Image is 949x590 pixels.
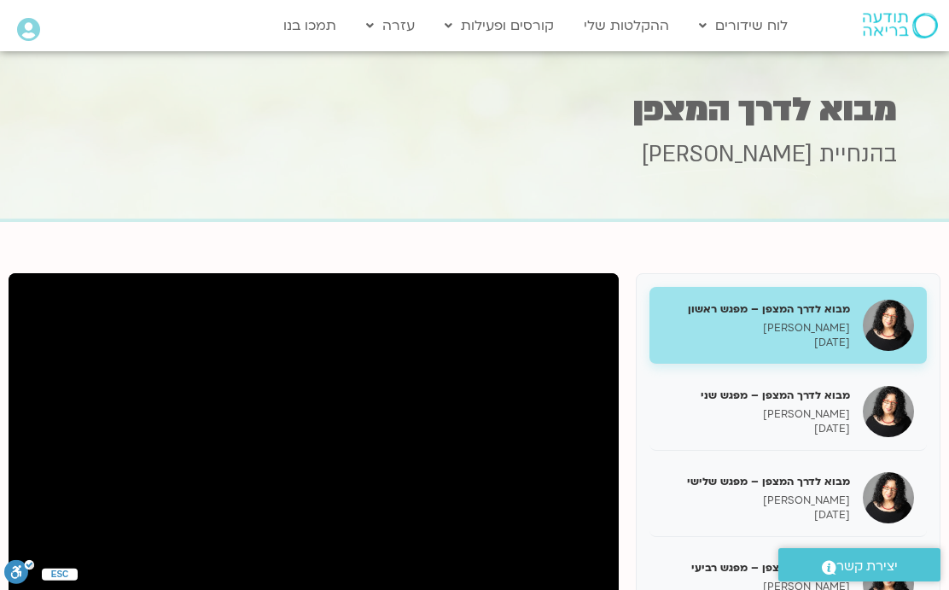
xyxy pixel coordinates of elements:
[863,386,914,437] img: מבוא לדרך המצפן – מפגש שני
[819,139,897,170] span: בהנחיית
[662,336,850,350] p: [DATE]
[662,321,850,336] p: [PERSON_NAME]
[778,548,940,581] a: יצירת קשר
[690,9,796,42] a: לוח שידורים
[662,388,850,403] h5: מבוא לדרך המצפן – מפגש שני
[436,9,562,42] a: קורסים ופעילות
[836,555,898,578] span: יצירת קשר
[662,407,850,422] p: [PERSON_NAME]
[662,560,850,575] h5: מבוא לדרך המצפן – מפגש רביעי
[863,472,914,523] img: מבוא לדרך המצפן – מפגש שלישי
[52,93,897,126] h1: מבוא לדרך המצפן
[662,494,850,508] p: [PERSON_NAME]
[575,9,678,42] a: ההקלטות שלי
[863,300,914,351] img: מבוא לדרך המצפן – מפגש ראשון
[662,422,850,436] p: [DATE]
[863,13,938,38] img: תודעה בריאה
[275,9,345,42] a: תמכו בנו
[662,474,850,489] h5: מבוא לדרך המצפן – מפגש שלישי
[662,301,850,317] h5: מבוא לדרך המצפן – מפגש ראשון
[358,9,423,42] a: עזרה
[662,508,850,523] p: [DATE]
